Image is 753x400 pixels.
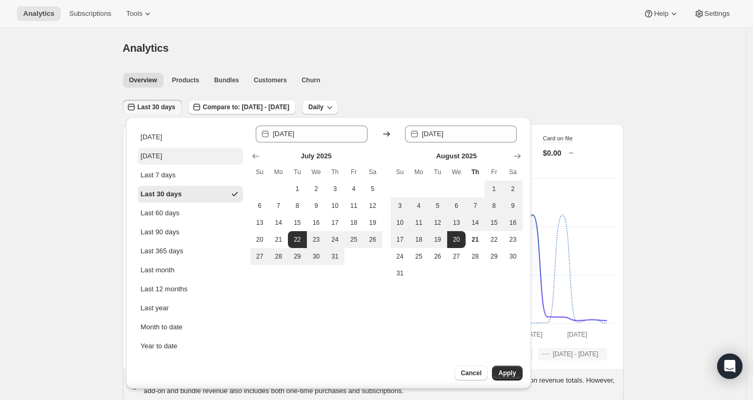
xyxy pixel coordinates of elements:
button: Thursday July 24 2025 [325,231,344,248]
button: Monday July 21 2025 [269,231,288,248]
button: Start of range Tuesday July 22 2025 [288,231,307,248]
span: 15 [489,218,499,227]
button: Saturday July 19 2025 [363,214,382,231]
span: 24 [395,252,406,261]
th: Sunday [250,164,269,180]
span: 22 [292,235,303,244]
span: Fr [489,168,499,176]
button: Wednesday July 9 2025 [307,197,326,214]
button: [DATE] - [DATE] [538,348,606,360]
span: 1 [292,185,303,193]
button: Friday August 22 2025 [485,231,504,248]
span: 9 [311,202,322,210]
button: Monday August 11 2025 [409,214,428,231]
button: Thursday August 14 2025 [466,214,485,231]
span: Th [470,168,480,176]
span: 13 [451,218,462,227]
button: Wednesday August 27 2025 [447,248,466,265]
button: Tuesday July 15 2025 [288,214,307,231]
th: Saturday [363,164,382,180]
button: Tuesday August 12 2025 [428,214,447,231]
span: 30 [508,252,518,261]
button: Thursday July 3 2025 [325,180,344,197]
span: 10 [395,218,406,227]
span: Su [255,168,265,176]
button: Last 60 days [138,205,243,222]
button: Monday July 28 2025 [269,248,288,265]
span: Mo [413,168,424,176]
span: 16 [508,218,518,227]
span: 21 [273,235,284,244]
th: Thursday [466,164,485,180]
button: Wednesday August 13 2025 [447,214,466,231]
button: Wednesday July 16 2025 [307,214,326,231]
span: 28 [273,252,284,261]
div: [DATE] [141,151,162,161]
span: 14 [470,218,480,227]
button: Wednesday July 23 2025 [307,231,326,248]
span: 26 [368,235,378,244]
span: Fr [349,168,359,176]
button: Monday August 4 2025 [409,197,428,214]
button: Tuesday July 29 2025 [288,248,307,265]
button: Today Thursday August 21 2025 [466,231,485,248]
button: Daily [302,100,339,115]
span: Analytics [123,42,169,54]
span: Last 30 days [138,103,176,111]
th: Wednesday [307,164,326,180]
span: Tools [126,9,142,18]
span: 31 [330,252,340,261]
button: Year to date [138,338,243,355]
button: Friday July 11 2025 [344,197,363,214]
span: 3 [395,202,406,210]
th: Wednesday [447,164,466,180]
button: Saturday August 9 2025 [504,197,523,214]
div: Last 7 days [141,170,176,180]
button: Friday July 4 2025 [344,180,363,197]
button: Monday August 25 2025 [409,248,428,265]
span: 24 [330,235,340,244]
span: Daily [308,103,324,111]
span: Apply [498,369,516,377]
button: Friday August 29 2025 [485,248,504,265]
button: Analytics [17,6,61,21]
span: Su [395,168,406,176]
button: [DATE] [138,148,243,165]
button: Saturday July 12 2025 [363,197,382,214]
button: Last 90 days [138,224,243,241]
div: Year to date [141,341,178,351]
span: 29 [292,252,303,261]
button: Tools [120,6,159,21]
button: Monday July 7 2025 [269,197,288,214]
div: Last 60 days [141,208,180,218]
button: Friday August 8 2025 [485,197,504,214]
button: Thursday July 31 2025 [325,248,344,265]
th: Tuesday [428,164,447,180]
span: 23 [311,235,322,244]
button: Sunday August 31 2025 [391,265,410,282]
span: 8 [489,202,499,210]
span: Bundles [214,76,239,84]
span: We [451,168,462,176]
button: Thursday July 17 2025 [325,214,344,231]
span: 26 [432,252,443,261]
button: Apply [492,366,522,380]
span: Th [330,168,340,176]
span: 16 [311,218,322,227]
button: Monday August 18 2025 [409,231,428,248]
button: Saturday July 26 2025 [363,231,382,248]
button: Friday July 18 2025 [344,214,363,231]
span: 20 [255,235,265,244]
span: Tu [292,168,303,176]
button: Saturday August 2 2025 [504,180,523,197]
span: 20 [451,235,462,244]
button: Thursday July 10 2025 [325,197,344,214]
span: 18 [413,235,424,244]
button: Saturday August 30 2025 [504,248,523,265]
span: Card on file [543,135,573,141]
button: Last 30 days [138,186,243,203]
span: 1 [489,185,499,193]
button: End of range Wednesday August 20 2025 [447,231,466,248]
span: Mo [273,168,284,176]
span: 27 [451,252,462,261]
